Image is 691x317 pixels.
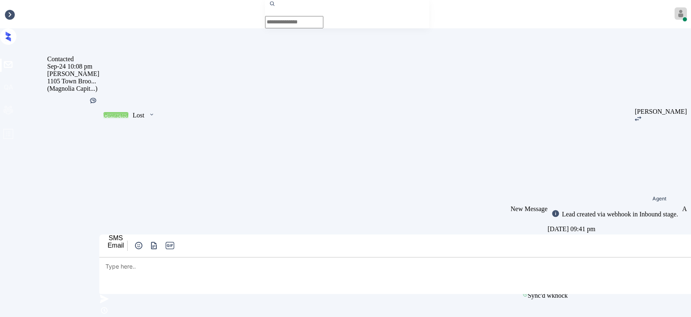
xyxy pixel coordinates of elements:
img: icon-zuma [149,111,155,118]
div: Sep-24 10:08 pm [47,63,99,70]
img: icon-zuma [99,294,109,304]
div: [PERSON_NAME] [635,108,687,115]
img: icon-zuma [551,209,560,218]
img: Kelsey was silent [89,96,97,105]
div: Lost [133,112,144,119]
div: Email [108,242,124,249]
img: icon-zuma [635,116,641,121]
span: New Message [510,205,547,212]
div: Contacted [104,113,128,119]
div: A [682,205,687,213]
div: Inbox [4,11,19,18]
div: Lead created via webhook in Inbound stage. [560,211,678,218]
span: profile [2,128,14,142]
div: Contacted [47,55,99,63]
img: icon-zuma [134,241,144,250]
div: 1105 Town Broo... (Magnolia Capit...) [47,78,99,92]
span: Agent [652,196,666,201]
div: [DATE] 09:41 pm [547,223,682,235]
img: icon-zuma [99,306,109,315]
div: [PERSON_NAME] [47,70,99,78]
img: icon-zuma [149,241,159,250]
div: Kelsey was silent [89,96,97,106]
img: avatar [675,7,687,20]
div: SMS [108,234,124,242]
